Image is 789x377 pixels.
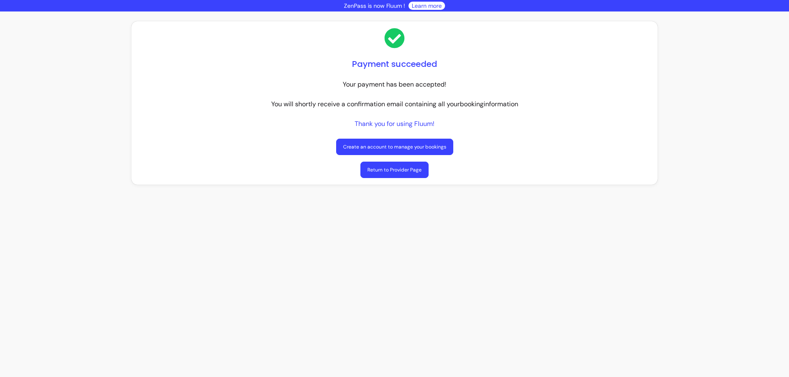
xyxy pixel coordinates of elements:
p: Your payment has been accepted! [343,80,446,89]
p: You will shortly receive a confirmation email containing all your booking information [271,99,518,109]
p: ZenPass is now Fluum ! [344,2,405,10]
a: Create an account to manage your bookings [336,139,453,155]
a: Return to Provider Page [360,162,429,178]
h1: Payment succeeded [352,58,437,70]
a: Learn more [412,2,442,10]
p: Thank you for using Fluum! [355,119,434,129]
